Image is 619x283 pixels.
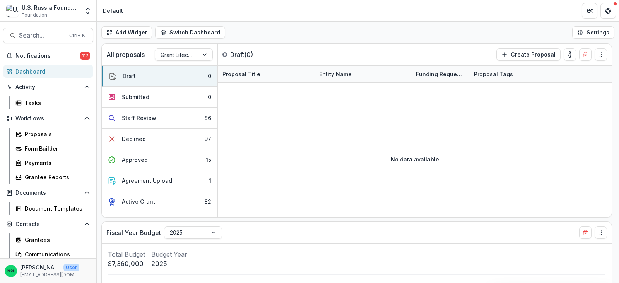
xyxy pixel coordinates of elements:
[108,250,145,259] p: Total Budget
[204,197,211,206] div: 82
[102,87,217,108] button: Submitted0
[3,112,93,125] button: Open Workflows
[155,26,225,39] button: Switch Dashboard
[123,72,136,80] div: Draft
[82,3,93,19] button: Open entity switcher
[12,96,93,109] a: Tasks
[68,31,87,40] div: Ctrl + K
[15,84,81,91] span: Activity
[80,52,90,60] span: 117
[122,93,149,101] div: Submitted
[103,7,123,15] div: Default
[230,50,288,59] p: Draft ( 0 )
[315,70,356,78] div: Entity Name
[82,266,92,276] button: More
[100,5,126,16] nav: breadcrumb
[579,48,592,61] button: Delete card
[7,268,14,273] div: Ruslan Garipov
[25,236,87,244] div: Grantees
[101,26,152,39] button: Add Widget
[122,197,155,206] div: Active Grant
[25,204,87,213] div: Document Templates
[22,3,79,12] div: U.S. Russia Foundation
[204,114,211,122] div: 86
[3,65,93,78] a: Dashboard
[469,66,566,82] div: Proposal Tags
[6,5,19,17] img: U.S. Russia Foundation
[122,135,146,143] div: Declined
[12,142,93,155] a: Form Builder
[595,226,607,239] button: Drag
[579,226,592,239] button: Delete card
[411,66,469,82] div: Funding Requested
[15,67,87,75] div: Dashboard
[3,187,93,199] button: Open Documents
[315,66,411,82] div: Entity Name
[25,144,87,153] div: Form Builder
[572,26,614,39] button: Settings
[151,250,187,259] p: Budget Year
[411,70,469,78] div: Funding Requested
[15,221,81,228] span: Contacts
[206,156,211,164] div: 15
[102,149,217,170] button: Approved15
[208,72,211,80] div: 0
[102,191,217,212] button: Active Grant82
[218,66,315,82] div: Proposal Title
[3,218,93,230] button: Open Contacts
[25,130,87,138] div: Proposals
[12,202,93,215] a: Document Templates
[391,155,439,163] p: No data available
[106,50,145,59] p: All proposals
[25,173,87,181] div: Grantee Reports
[15,53,80,59] span: Notifications
[204,135,211,143] div: 97
[12,248,93,261] a: Communications
[15,115,81,122] span: Workflows
[3,28,93,43] button: Search...
[102,129,217,149] button: Declined97
[102,170,217,191] button: Agreement Upload1
[209,177,211,185] div: 1
[600,3,616,19] button: Get Help
[208,93,211,101] div: 0
[496,48,561,61] button: Create Proposal
[106,228,161,237] p: Fiscal Year Budget
[108,259,145,268] p: $7,360,000
[3,81,93,93] button: Open Activity
[102,66,217,87] button: Draft0
[12,233,93,246] a: Grantees
[20,263,60,271] p: [PERSON_NAME]
[15,190,81,196] span: Documents
[218,70,265,78] div: Proposal Title
[22,12,47,19] span: Foundation
[20,271,79,278] p: [EMAIL_ADDRESS][DOMAIN_NAME]
[122,114,156,122] div: Staff Review
[469,70,518,78] div: Proposal Tags
[582,3,597,19] button: Partners
[102,108,217,129] button: Staff Review86
[25,99,87,107] div: Tasks
[122,156,148,164] div: Approved
[3,50,93,62] button: Notifications117
[151,259,187,268] p: 2025
[12,128,93,141] a: Proposals
[595,48,607,61] button: Drag
[12,156,93,169] a: Payments
[19,32,65,39] span: Search...
[25,159,87,167] div: Payments
[25,250,87,258] div: Communications
[122,177,172,185] div: Agreement Upload
[12,171,93,184] a: Grantee Reports
[63,264,79,271] p: User
[564,48,576,61] button: toggle-assigned-to-me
